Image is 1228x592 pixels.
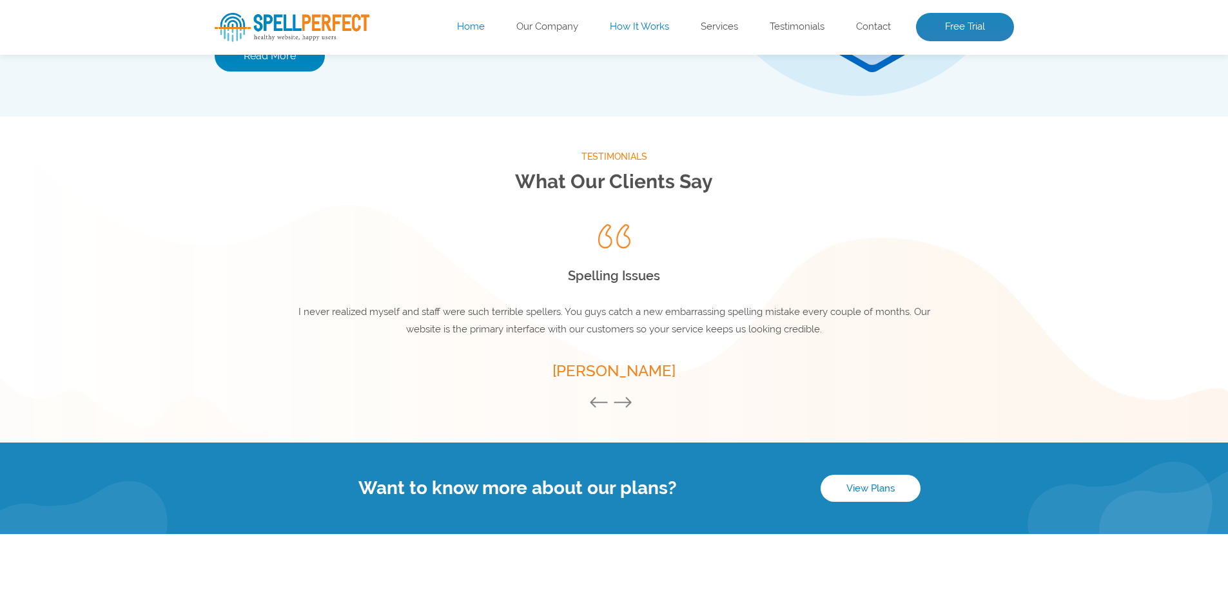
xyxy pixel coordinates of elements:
h1: Website Analysis [215,52,675,97]
img: Free Webiste Analysis [697,74,955,86]
p: Enter your website’s URL to see spelling mistakes, broken links and more [215,110,675,151]
a: Contact [856,21,891,33]
a: View Plans [821,475,921,502]
a: Testimonials [770,21,824,33]
h2: Spelling Issues [292,265,937,287]
a: How It Works [610,21,669,33]
a: Read More [215,40,325,72]
img: SpellPerfect [215,13,369,42]
h4: Want to know more about our plans? [215,477,821,499]
a: Home [457,21,485,33]
a: Services [701,21,738,33]
input: Enter Your URL [215,161,569,196]
button: Scan Website [215,209,329,241]
button: Next [613,396,639,410]
a: Free Trial [916,13,1014,41]
img: Free Webiste Analysis [694,42,1014,261]
h5: [PERSON_NAME] [292,358,937,385]
a: Our Company [516,21,578,33]
img: Quote [598,224,630,249]
span: Free [215,52,295,97]
button: Previous [589,396,615,410]
span: I never realized myself and staff were such terrible spellers. You guys catch a new embarrassing ... [298,306,930,335]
